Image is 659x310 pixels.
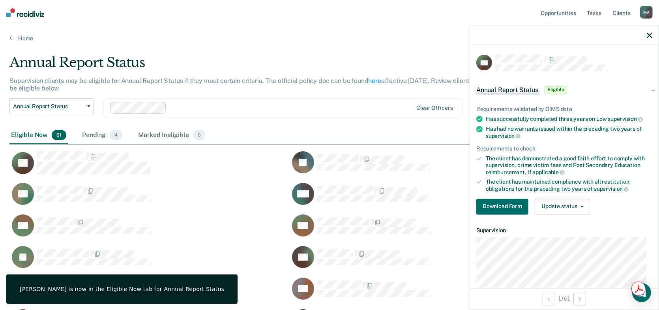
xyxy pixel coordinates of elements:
[13,103,84,110] span: Annual Report Status
[470,77,659,103] div: Annual Report StatusEligible
[608,116,643,122] span: supervision
[9,182,290,214] div: CaseloadOpportunityCell-02350862
[486,133,520,139] span: supervision
[290,246,570,277] div: CaseloadOpportunityCell-03042888
[594,186,629,192] span: supervision
[486,156,652,176] div: The client has demonstrated a good faith effort to comply with supervision, crime victim fees and...
[543,293,555,305] button: Previous Opportunity
[9,214,290,246] div: CaseloadOpportunityCell-02236880
[137,127,207,144] div: Marked Ineligible
[535,199,590,214] button: Update status
[486,179,652,192] div: The client has maintained compliance with all restitution obligations for the preceding two years of
[533,169,565,175] span: applicable
[640,6,653,19] div: M A
[369,77,381,85] a: here
[20,286,224,293] div: [PERSON_NAME] is now in the Eligible Now tab for Annual Report Status
[573,293,586,305] button: Next Opportunity
[81,127,124,144] div: Pending
[193,130,205,140] span: 0
[290,151,570,182] div: CaseloadOpportunityCell-07937040
[9,151,290,182] div: CaseloadOpportunityCell-05637113
[110,130,122,140] span: 4
[416,105,453,111] div: Clear officers
[290,214,570,246] div: CaseloadOpportunityCell-02582530
[290,277,570,309] div: CaseloadOpportunityCell-02956810
[52,130,66,140] span: 61
[476,227,652,234] dt: Supervision
[290,182,570,214] div: CaseloadOpportunityCell-03379191
[6,8,44,17] img: Recidiviz
[9,77,500,92] p: Supervision clients may be eligible for Annual Report Status if they meet certain criteria. The o...
[9,127,68,144] div: Eligible Now
[486,126,652,139] div: Has had no warrants issued within the preceding two years of
[486,116,652,123] div: Has successfully completed three years on Low
[470,288,659,309] div: 1 / 61
[545,86,567,94] span: Eligible
[476,106,652,113] div: Requirements validated by OIMS data
[9,54,504,77] div: Annual Report Status
[476,199,532,214] a: Navigate to form link
[476,146,652,152] div: Requirements to check
[476,199,528,214] button: Download Form
[476,86,538,94] span: Annual Report Status
[9,246,290,277] div: CaseloadOpportunityCell-04621759
[9,35,650,42] a: Home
